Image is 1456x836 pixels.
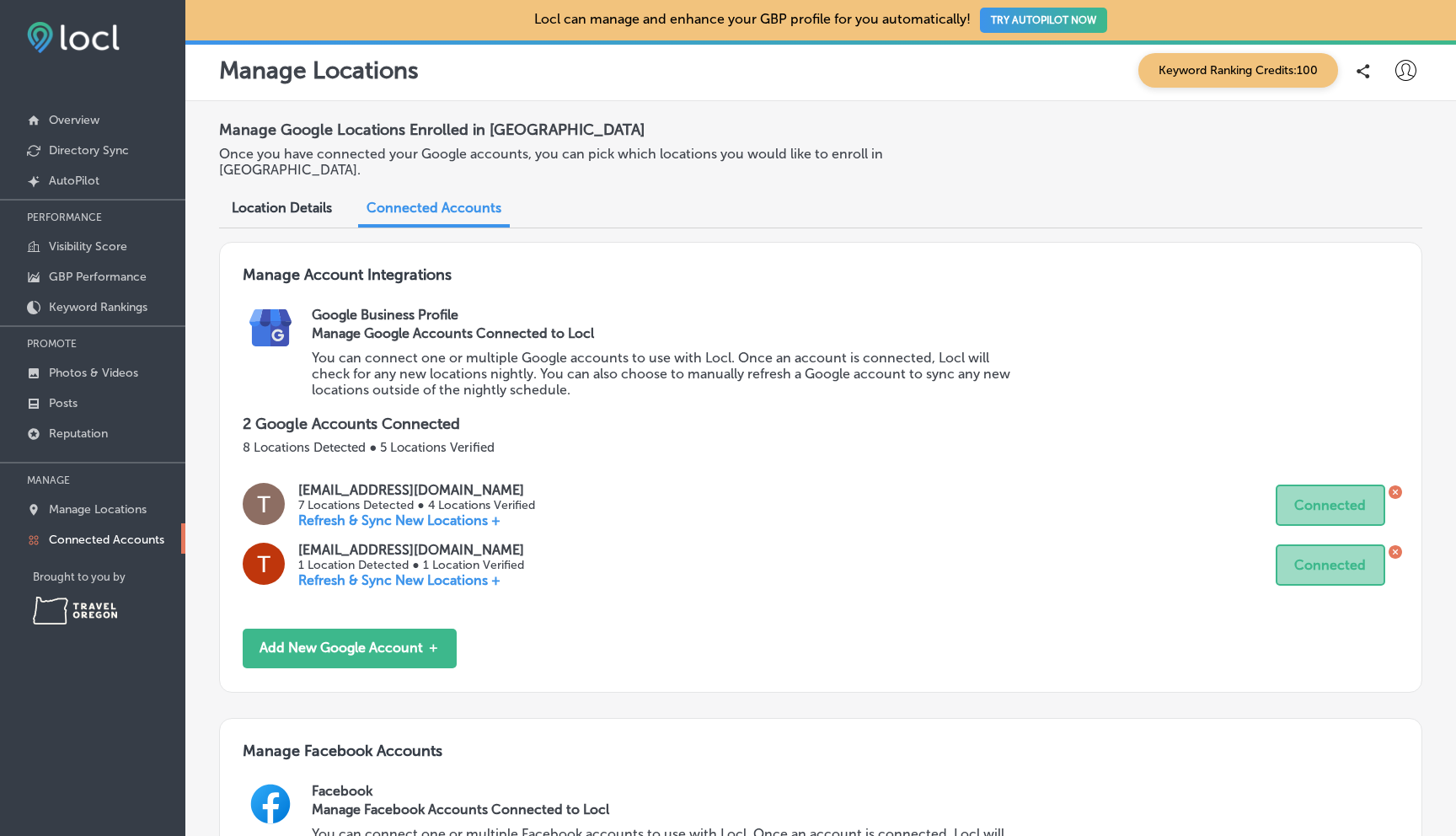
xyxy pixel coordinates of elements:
[243,265,1399,307] h3: Manage Account Integrations
[49,143,129,158] p: Directory Sync
[1276,485,1385,526] button: Connected
[243,415,1399,433] p: 2 Google Accounts Connected
[49,300,147,314] p: Keyword Rankings
[219,114,1422,146] h2: Manage Google Locations Enrolled in [GEOGRAPHIC_DATA]
[219,146,1001,178] p: Once you have connected your Google accounts, you can pick which locations you would like to enro...
[298,572,524,588] p: Refresh & Sync New Locations +
[298,482,534,498] p: [EMAIL_ADDRESS][DOMAIN_NAME]
[49,366,138,380] p: Photos & Videos
[243,629,457,668] button: Add New Google Account ＋
[312,801,1018,817] h3: Manage Facebook Accounts Connected to Locl
[49,174,99,188] p: AutoPilot
[49,533,164,547] p: Connected Accounts
[49,502,147,517] p: Manage Locations
[298,512,534,528] p: Refresh & Sync New Locations +
[1276,544,1385,586] button: Connected
[298,542,524,558] p: [EMAIL_ADDRESS][DOMAIN_NAME]
[49,239,127,254] p: Visibility Score
[298,558,524,572] p: 1 Location Detected ● 1 Location Verified
[27,22,120,53] img: fda3e92497d09a02dc62c9cd864e3231.png
[312,307,1399,323] h2: Google Business Profile
[49,113,99,127] p: Overview
[243,440,1399,455] p: 8 Locations Detected ● 5 Locations Verified
[49,270,147,284] p: GBP Performance
[49,396,78,410] p: Posts
[298,498,534,512] p: 7 Locations Detected ● 4 Locations Verified
[312,783,1399,799] h2: Facebook
[1138,53,1338,88] span: Keyword Ranking Credits: 100
[312,325,1018,341] h3: Manage Google Accounts Connected to Locl
[980,8,1107,33] button: TRY AUTOPILOT NOW
[232,200,332,216] span: Location Details
[33,571,185,583] p: Brought to you by
[49,426,108,441] p: Reputation
[367,200,501,216] span: Connected Accounts
[219,56,419,84] p: Manage Locations
[243,742,1399,783] h3: Manage Facebook Accounts
[33,597,117,624] img: Travel Oregon
[312,350,1018,398] p: You can connect one or multiple Google accounts to use with Locl. Once an account is connected, L...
